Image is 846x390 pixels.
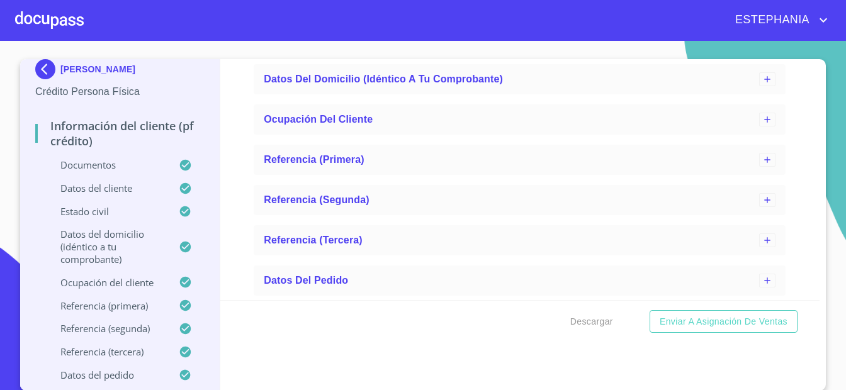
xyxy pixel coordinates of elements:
[264,154,364,165] span: Referencia (primera)
[35,159,179,171] p: Documentos
[565,310,618,333] button: Descargar
[570,314,613,330] span: Descargar
[254,225,786,255] div: Referencia (tercera)
[254,145,786,175] div: Referencia (primera)
[35,205,179,218] p: Estado Civil
[254,64,786,94] div: Datos del domicilio (idéntico a tu comprobante)
[35,84,205,99] p: Crédito Persona Física
[726,10,831,30] button: account of current user
[264,194,369,205] span: Referencia (segunda)
[35,299,179,312] p: Referencia (primera)
[35,276,179,289] p: Ocupación del Cliente
[254,265,786,296] div: Datos del pedido
[650,310,798,333] button: Enviar a Asignación de Ventas
[35,182,179,194] p: Datos del cliente
[264,114,373,125] span: Ocupación del Cliente
[264,74,503,84] span: Datos del domicilio (idéntico a tu comprobante)
[660,314,787,330] span: Enviar a Asignación de Ventas
[35,369,179,381] p: Datos del pedido
[35,118,205,148] p: Información del cliente (PF crédito)
[35,59,205,84] div: [PERSON_NAME]
[35,322,179,335] p: Referencia (segunda)
[254,104,786,135] div: Ocupación del Cliente
[264,275,348,286] span: Datos del pedido
[726,10,816,30] span: ESTEPHANIA
[60,64,135,74] p: [PERSON_NAME]
[35,228,179,265] p: Datos del domicilio (idéntico a tu comprobante)
[35,345,179,358] p: Referencia (tercera)
[35,59,60,79] img: Docupass spot blue
[254,185,786,215] div: Referencia (segunda)
[264,235,363,245] span: Referencia (tercera)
